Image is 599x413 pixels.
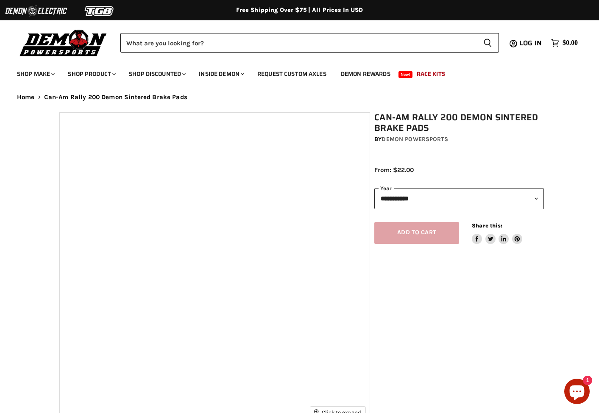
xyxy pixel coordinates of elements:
a: $0.00 [547,37,582,49]
a: Race Kits [410,65,451,83]
span: Can-Am Rally 200 Demon Sintered Brake Pads [44,94,187,101]
span: Log in [519,38,542,48]
span: From: $22.00 [374,166,414,174]
a: Request Custom Axles [251,65,333,83]
div: by [374,135,544,144]
span: $0.00 [563,39,578,47]
inbox-online-store-chat: Shopify online store chat [562,379,592,406]
img: Demon Powersports [17,28,110,58]
a: Log in [515,39,547,47]
a: Inside Demon [192,65,249,83]
select: year [374,188,544,209]
button: Search [476,33,499,53]
span: New! [398,71,413,78]
a: Shop Make [11,65,60,83]
h1: Can-Am Rally 200 Demon Sintered Brake Pads [374,112,544,133]
a: Shop Product [61,65,121,83]
span: Share this: [472,222,502,229]
input: Search [120,33,476,53]
form: Product [120,33,499,53]
a: Demon Powersports [382,136,448,143]
img: Demon Electric Logo 2 [4,3,68,19]
a: Demon Rewards [334,65,397,83]
ul: Main menu [11,62,576,83]
aside: Share this: [472,222,522,244]
a: Home [17,94,35,101]
a: Shop Discounted [123,65,191,83]
img: TGB Logo 2 [68,3,131,19]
